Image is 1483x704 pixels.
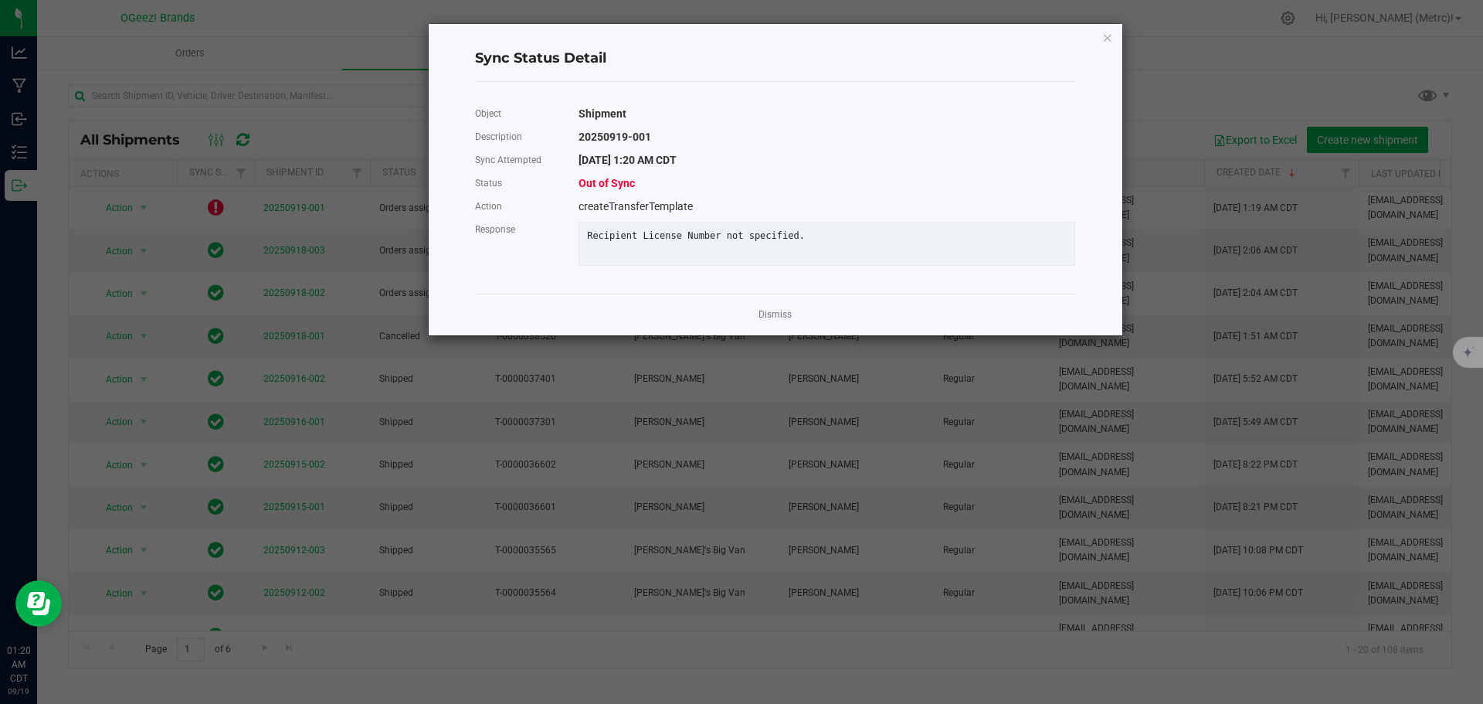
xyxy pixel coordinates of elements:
span: Sync Status Detail [475,49,606,69]
div: Response [463,218,568,241]
a: Dismiss [758,308,792,321]
span: Out of Sync [579,177,635,189]
div: [DATE] 1:20 AM CDT [567,148,1087,172]
div: Shipment [567,102,1087,125]
div: Recipient License Number not specified. [575,230,1078,242]
div: createTransferTemplate [567,195,1087,218]
div: Sync Attempted [463,148,568,172]
iframe: Resource center [15,580,62,627]
div: Status [463,172,568,195]
div: 20250919-001 [567,125,1087,148]
button: Close [1102,28,1113,46]
div: Description [463,125,568,148]
div: Action [463,195,568,218]
div: Object [463,102,568,125]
